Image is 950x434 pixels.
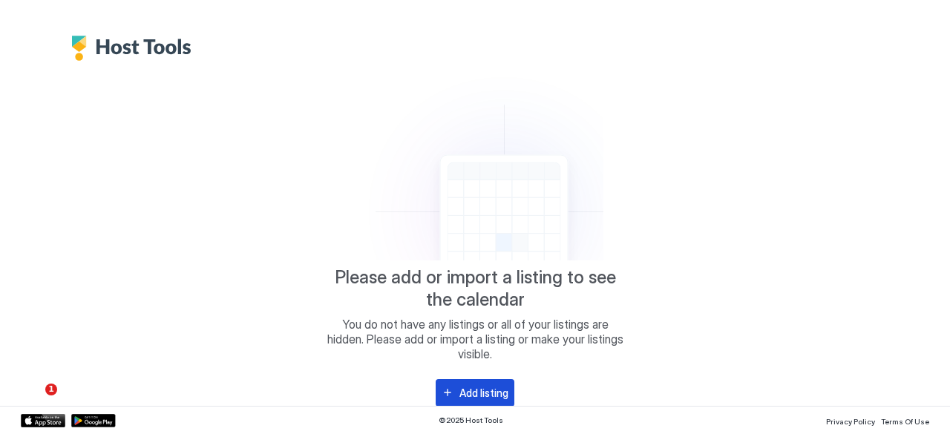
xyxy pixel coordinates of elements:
[826,412,875,428] a: Privacy Policy
[826,417,875,426] span: Privacy Policy
[71,414,116,427] a: Google Play Store
[71,36,199,61] div: Host Tools Logo
[439,415,503,425] span: © 2025 Host Tools
[21,414,65,427] a: App Store
[45,384,57,395] span: 1
[436,379,514,407] button: Add listing
[327,317,623,361] span: You do not have any listings or all of your listings are hidden. Please add or import a listing o...
[327,266,623,311] span: Please add or import a listing to see the calendar
[881,412,929,428] a: Terms Of Use
[881,417,929,426] span: Terms Of Use
[15,384,50,419] iframe: Intercom live chat
[459,385,508,401] div: Add listing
